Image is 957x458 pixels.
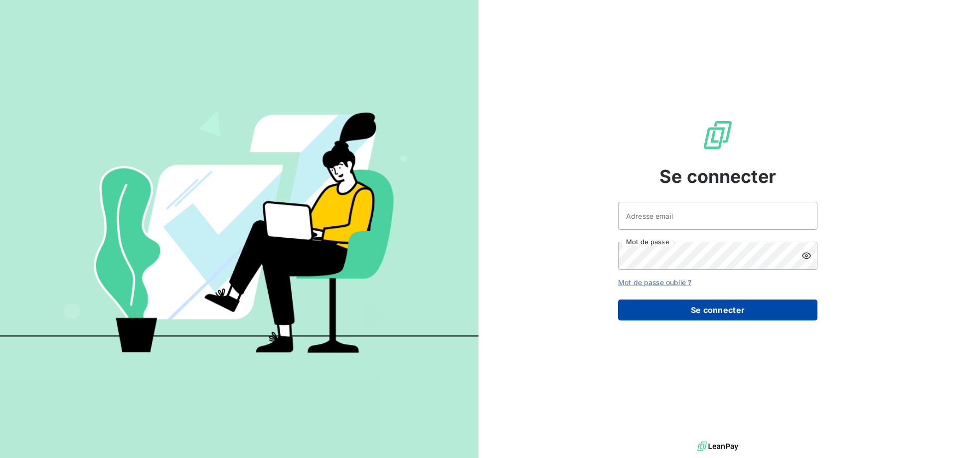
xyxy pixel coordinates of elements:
[618,202,817,230] input: placeholder
[618,278,691,287] a: Mot de passe oublié ?
[659,163,776,190] span: Se connecter
[618,300,817,320] button: Se connecter
[697,439,738,454] img: logo
[702,119,734,151] img: Logo LeanPay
